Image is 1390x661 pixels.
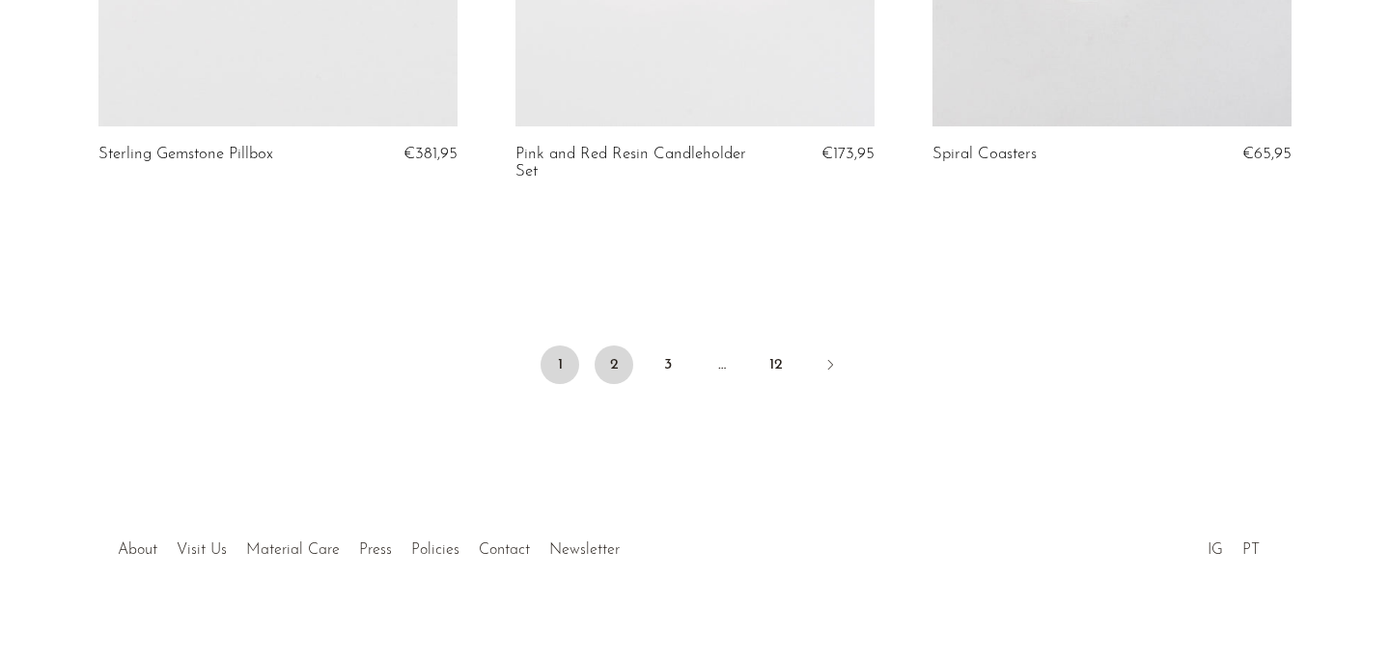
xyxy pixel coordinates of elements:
a: About [118,542,157,558]
span: €173,95 [821,146,875,162]
a: Press [359,542,392,558]
span: 1 [541,345,579,384]
a: Policies [411,542,459,558]
span: €381,95 [403,146,458,162]
a: 3 [649,345,687,384]
a: Pink and Red Resin Candleholder Set [515,146,755,181]
a: 2 [595,345,633,384]
a: Visit Us [177,542,227,558]
ul: Quick links [108,527,629,564]
a: Next [811,345,849,388]
a: Sterling Gemstone Pillbox [98,146,273,163]
span: … [703,345,741,384]
span: €65,95 [1242,146,1292,162]
a: IG [1208,542,1223,558]
a: 12 [757,345,795,384]
ul: Social Medias [1198,527,1269,564]
a: Contact [479,542,530,558]
a: Material Care [246,542,340,558]
a: PT [1242,542,1260,558]
a: Spiral Coasters [932,146,1037,163]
